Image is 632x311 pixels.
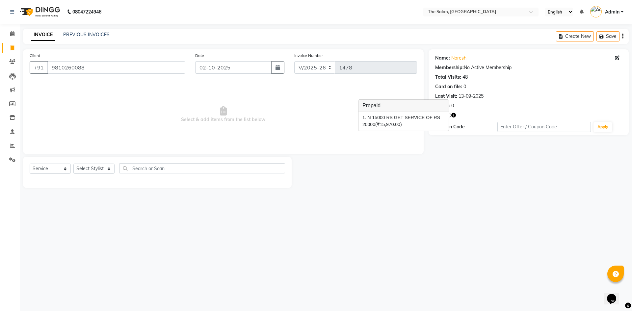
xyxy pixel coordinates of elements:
button: +91 [30,61,48,74]
div: Name: [435,55,450,62]
h3: Prepaid [358,100,449,112]
span: (₹15,970.00) [375,122,402,127]
img: Admin [590,6,602,17]
label: Client [30,53,40,59]
button: Apply [593,122,612,132]
span: 1. [362,115,366,120]
div: 48 [462,74,468,81]
input: Search or Scan [119,163,285,173]
iframe: chat widget [604,285,625,304]
span: Admin [605,9,619,15]
div: Membership: [435,64,464,71]
input: Enter Offer / Coupon Code [497,122,591,132]
div: 13-09-2025 [459,93,484,100]
div: Total Visits: [435,74,461,81]
button: Save [596,31,619,41]
div: 0 [463,83,466,90]
div: Card on file: [435,83,462,90]
div: Coupon Code [435,123,497,130]
div: IN 15000 RS GET SERVICE OF RS 20000 [362,114,445,128]
button: Create New [556,31,594,41]
b: 08047224946 [72,3,101,21]
div: Last Visit: [435,93,457,100]
label: Invoice Number [294,53,323,59]
span: Select & add items from the list below [30,82,417,147]
label: Date [195,53,204,59]
div: 0 [451,102,454,109]
img: logo [17,3,62,21]
div: No Active Membership [435,64,622,71]
a: Naresh [451,55,466,62]
input: Search by Name/Mobile/Email/Code [47,61,185,74]
a: INVOICE [31,29,55,41]
a: PREVIOUS INVOICES [63,32,110,38]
